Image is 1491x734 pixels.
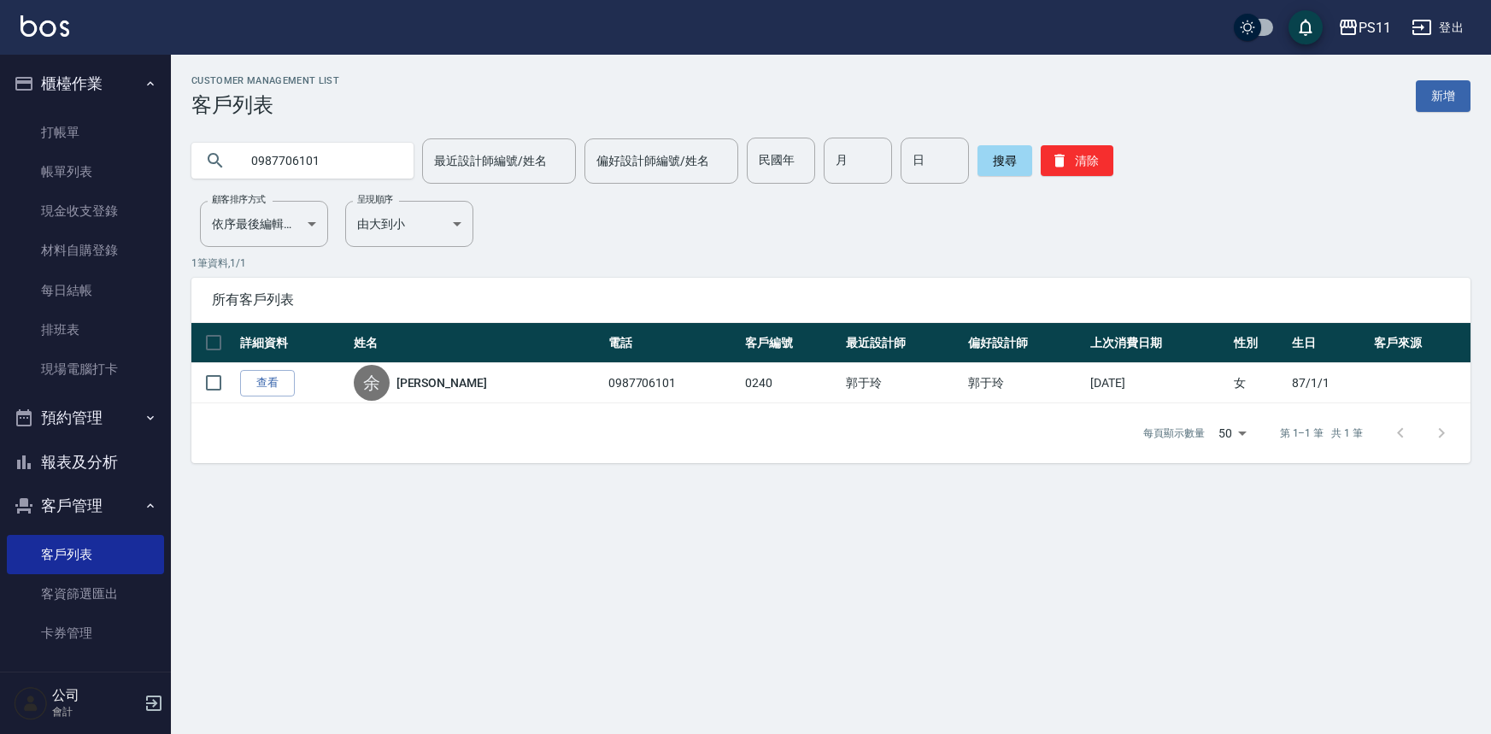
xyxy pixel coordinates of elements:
[1359,17,1391,38] div: PS11
[7,152,164,191] a: 帳單列表
[7,614,164,653] a: 卡券管理
[1416,80,1470,112] a: 新增
[1331,10,1398,45] button: PS11
[842,363,964,403] td: 郭于玲
[357,193,393,206] label: 呈現順序
[1280,426,1363,441] p: 第 1–1 筆 共 1 筆
[200,201,328,247] div: 依序最後編輯時間
[349,323,604,363] th: 姓名
[7,310,164,349] a: 排班表
[1086,363,1230,403] td: [DATE]
[191,255,1470,271] p: 1 筆資料, 1 / 1
[212,291,1450,308] span: 所有客戶列表
[7,396,164,440] button: 預約管理
[1370,323,1470,363] th: 客戶來源
[7,271,164,310] a: 每日結帳
[1405,12,1470,44] button: 登出
[7,62,164,106] button: 櫃檯作業
[7,661,164,705] button: 行銷工具
[191,93,339,117] h3: 客戶列表
[354,365,390,401] div: 余
[1041,145,1113,176] button: 清除
[604,363,741,403] td: 0987706101
[842,323,964,363] th: 最近設計師
[191,75,339,86] h2: Customer Management List
[7,574,164,614] a: 客資篩選匯出
[741,323,842,363] th: 客戶編號
[212,193,266,206] label: 顧客排序方式
[52,704,139,719] p: 會計
[1230,363,1288,403] td: 女
[7,440,164,484] button: 報表及分析
[1288,363,1370,403] td: 87/1/1
[1230,323,1288,363] th: 性別
[604,323,741,363] th: 電話
[1288,10,1323,44] button: save
[7,191,164,231] a: 現金收支登錄
[239,138,400,184] input: 搜尋關鍵字
[964,323,1086,363] th: 偏好設計師
[21,15,69,37] img: Logo
[14,686,48,720] img: Person
[7,535,164,574] a: 客戶列表
[1086,323,1230,363] th: 上次消費日期
[7,113,164,152] a: 打帳單
[7,484,164,528] button: 客戶管理
[52,687,139,704] h5: 公司
[1143,426,1205,441] p: 每頁顯示數量
[1212,410,1253,456] div: 50
[741,363,842,403] td: 0240
[240,370,295,396] a: 查看
[7,349,164,389] a: 現場電腦打卡
[7,231,164,270] a: 材料自購登錄
[236,323,349,363] th: 詳細資料
[396,374,487,391] a: [PERSON_NAME]
[1288,323,1370,363] th: 生日
[977,145,1032,176] button: 搜尋
[345,201,473,247] div: 由大到小
[964,363,1086,403] td: 郭于玲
